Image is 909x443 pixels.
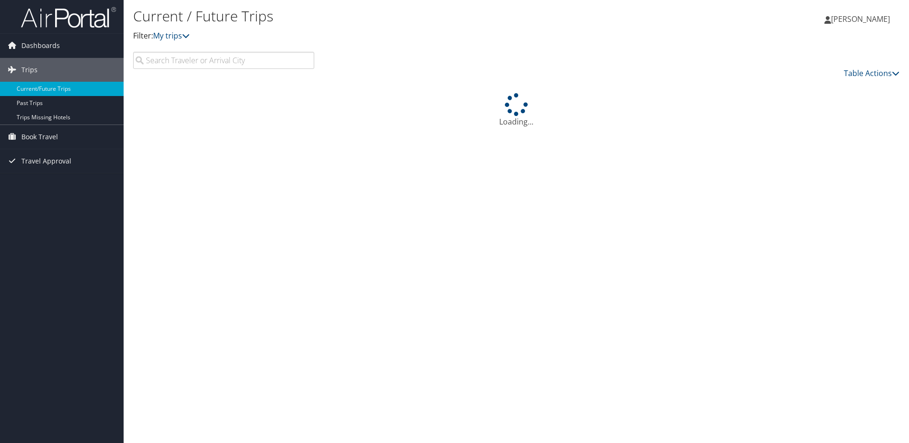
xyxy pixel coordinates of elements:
span: [PERSON_NAME] [831,14,890,24]
img: airportal-logo.png [21,6,116,29]
span: Dashboards [21,34,60,58]
span: Travel Approval [21,149,71,173]
input: Search Traveler or Arrival City [133,52,314,69]
div: Loading... [133,93,899,127]
h1: Current / Future Trips [133,6,644,26]
a: [PERSON_NAME] [824,5,899,33]
a: Table Actions [844,68,899,78]
p: Filter: [133,30,644,42]
span: Trips [21,58,38,82]
span: Book Travel [21,125,58,149]
a: My trips [153,30,190,41]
